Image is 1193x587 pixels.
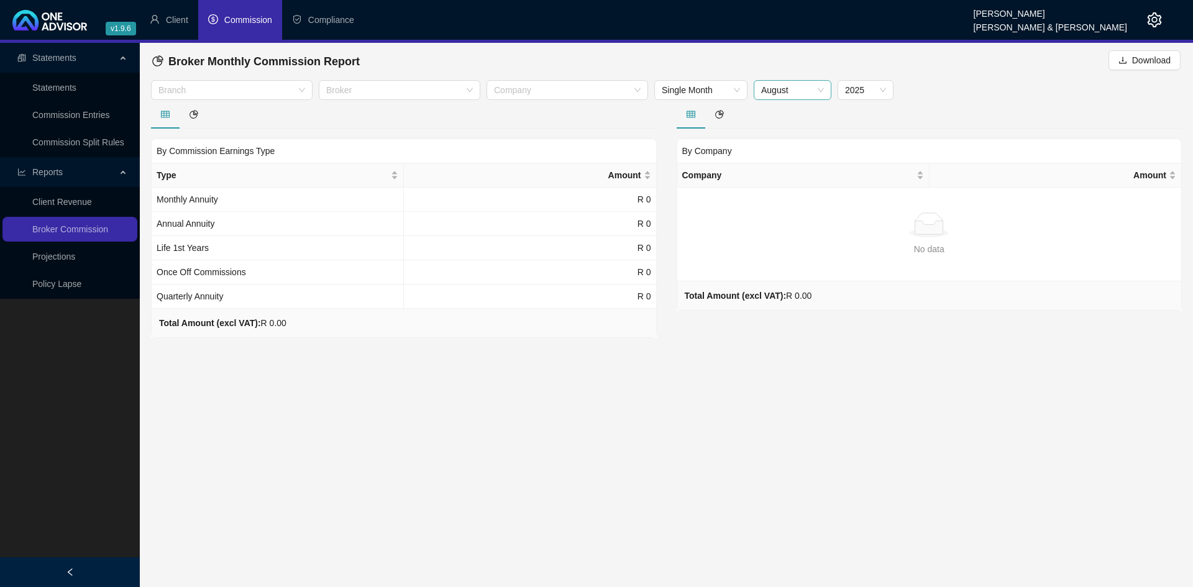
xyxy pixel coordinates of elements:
span: table [161,110,170,119]
td: R 0 [404,188,656,212]
a: Broker Commission [32,224,108,234]
th: Company [677,163,930,188]
div: R 0.00 [159,316,286,330]
a: Commission Split Rules [32,137,124,147]
span: safety [292,14,302,24]
span: Compliance [308,15,354,25]
span: pie-chart [715,110,724,119]
span: 2025 [845,81,886,99]
span: Client [166,15,188,25]
span: Broker Monthly Commission Report [168,55,360,68]
a: Client Revenue [32,197,92,207]
span: Commission [224,15,272,25]
span: Quarterly Annuity [157,291,223,301]
td: R 0 [404,212,656,236]
span: pie-chart [152,55,163,66]
span: Company [682,168,914,182]
span: Type [157,168,388,182]
div: [PERSON_NAME] [974,3,1127,17]
span: Single Month [662,81,740,99]
a: Commission Entries [32,110,109,120]
div: [PERSON_NAME] & [PERSON_NAME] [974,17,1127,30]
td: R 0 [404,284,656,309]
span: Amount [409,168,641,182]
span: Monthly Annuity [157,194,218,204]
td: R 0 [404,260,656,284]
span: Annual Annuity [157,219,214,229]
a: Policy Lapse [32,279,81,289]
div: R 0.00 [685,289,812,303]
span: Download [1132,53,1171,67]
button: Download [1108,50,1181,70]
span: table [687,110,695,119]
span: pie-chart [190,110,198,119]
span: left [66,568,75,576]
span: dollar [208,14,218,24]
span: Once Off Commissions [157,267,246,277]
b: Total Amount (excl VAT): [685,291,787,301]
th: Type [152,163,404,188]
span: Statements [32,53,76,63]
th: Amount [930,163,1182,188]
span: Amount [935,168,1166,182]
span: August [761,81,824,99]
span: setting [1147,12,1162,27]
th: Amount [404,163,656,188]
span: v1.9.6 [106,22,136,35]
span: download [1118,56,1127,65]
a: Projections [32,252,75,262]
div: By Company [677,139,1182,163]
div: By Commission Earnings Type [151,139,657,163]
td: R 0 [404,236,656,260]
span: Life 1st Years [157,243,209,253]
span: line-chart [17,168,26,176]
a: Statements [32,83,76,93]
div: No data [687,242,1172,256]
span: user [150,14,160,24]
span: Reports [32,167,63,177]
b: Total Amount (excl VAT): [159,318,261,328]
img: 2df55531c6924b55f21c4cf5d4484680-logo-light.svg [12,10,87,30]
span: reconciliation [17,53,26,62]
